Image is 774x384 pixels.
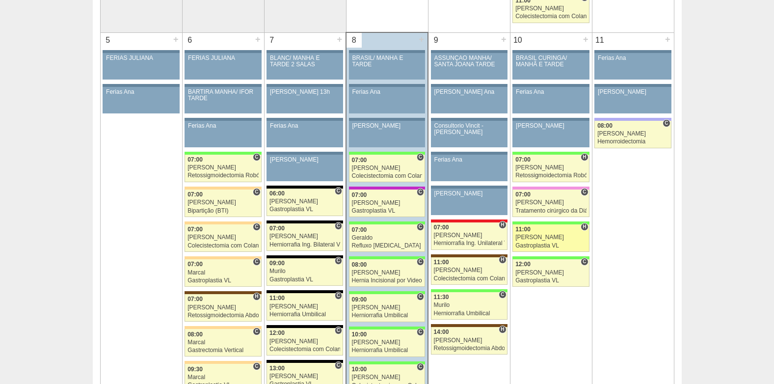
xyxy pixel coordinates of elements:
div: + [417,33,426,46]
div: Ferias Ana [270,123,340,129]
div: Herniorrafia Umbilical [352,347,423,354]
div: Refluxo [MEDICAL_DATA] esofágico Robótico [352,243,423,249]
span: Consultório [417,153,424,161]
a: H 11:00 [PERSON_NAME] Gastroplastia VL [512,224,589,252]
div: BRASIL CURINGA/ MANHÃ E TARDE [516,55,586,68]
div: [PERSON_NAME] [352,200,423,206]
div: [PERSON_NAME] [187,304,259,311]
a: [PERSON_NAME] 13h [267,87,343,113]
span: 12:00 [269,329,285,336]
div: [PERSON_NAME] [187,165,259,171]
div: Key: Assunção [431,219,507,222]
span: Consultório [253,258,260,266]
a: Ferias Ana [103,87,179,113]
div: Key: Aviso [594,50,671,53]
span: 11:00 [269,295,285,302]
a: C 08:00 [PERSON_NAME] Hemorroidectomia [594,121,671,148]
span: Consultório [663,119,670,127]
div: [PERSON_NAME] Ana [434,89,504,95]
span: 07:00 [187,296,203,302]
span: 11:00 [434,259,449,266]
div: Key: Brasil [349,221,425,224]
a: Ferias Ana [431,155,507,181]
div: Tratamento cirúrgico da Diástase do reto abdomem [515,208,587,214]
span: 10:00 [352,331,367,338]
div: Key: Blanc [267,186,343,189]
span: 06:00 [269,190,285,197]
a: Ferias Ana [512,87,589,113]
span: Consultório [417,328,424,336]
div: Hemorroidectomia [597,138,668,145]
span: 07:00 [434,224,449,231]
div: Colecistectomia com Colangiografia VL [515,13,587,20]
span: Consultório [335,187,342,195]
div: + [664,33,672,46]
span: 07:00 [515,156,531,163]
a: Ferias Ana [594,53,671,80]
div: Gastroplastia VL [187,277,259,284]
div: Key: Santa Joana [431,324,507,327]
a: H 07:00 [PERSON_NAME] Herniorrafia Ing. Unilateral VL [431,222,507,250]
div: Herniorrafia Ing. Unilateral VL [434,240,505,247]
a: C 10:00 [PERSON_NAME] Herniorrafia Umbilical [349,329,425,357]
div: [PERSON_NAME] [597,131,668,137]
a: C 11:30 Murilo Herniorrafia Umbilical [431,292,507,320]
div: Colecistectomia com Colangiografia VL [269,346,340,353]
div: Key: Brasil [349,152,425,155]
div: + [335,33,344,46]
div: Geraldo [352,235,423,241]
div: Colecistectomia com Colangiografia VL [187,243,259,249]
div: [PERSON_NAME] [434,232,505,239]
span: 08:00 [187,331,203,338]
div: Gastroplastia VL [352,208,423,214]
span: Consultório [335,292,342,300]
div: ASSUNÇÃO MANHÃ/ SANTA JOANA TARDE [434,55,504,68]
div: BARTIRA MANHÃ/ IFOR TARDE [188,89,258,102]
a: C 09:00 Murilo Gastroplastia VL [267,258,343,286]
a: H 11:00 [PERSON_NAME] Colecistectomia com Colangiografia VL [431,257,507,285]
a: BRASIL/ MANHÃ E TARDE [349,53,425,80]
div: Key: Aviso [267,50,343,53]
div: Retossigmoidectomia Robótica [515,172,587,179]
div: Key: Aviso [431,152,507,155]
a: H 14:00 [PERSON_NAME] Retossigmoidectomia Abdominal VL [431,327,507,355]
div: Marcal [187,374,259,381]
div: 7 [265,33,280,48]
a: [PERSON_NAME] [267,155,343,181]
div: [PERSON_NAME] 13h [270,89,340,95]
a: [PERSON_NAME] [512,121,589,147]
span: Consultório [417,363,424,371]
a: C 07:00 [PERSON_NAME] Colecistectomia com Colangiografia VL [185,224,261,252]
div: + [582,33,590,46]
div: [PERSON_NAME] [515,165,587,171]
span: Consultório [417,188,424,196]
div: 6 [183,33,198,48]
a: [PERSON_NAME] Ana [431,87,507,113]
span: 07:00 [352,157,367,164]
a: C 07:00 [PERSON_NAME] Tratamento cirúrgico da Diástase do reto abdomem [512,190,589,217]
div: 11 [592,33,608,48]
div: + [172,33,180,46]
div: Key: Santa Joana [431,254,507,257]
div: Marcal [187,270,259,276]
div: Key: Blanc [267,255,343,258]
div: Key: Brasil [512,152,589,155]
div: Herniorrafia Umbilical [434,310,505,317]
span: Consultório [253,362,260,370]
span: Hospital [253,293,260,301]
span: Hospital [499,256,506,264]
div: Key: Blanc [267,290,343,293]
span: Consultório [335,222,342,230]
div: Key: Aviso [267,152,343,155]
span: Consultório [581,258,588,266]
div: Herniorrafia Ing. Bilateral VL [269,242,340,248]
div: Key: Brasil [349,291,425,294]
div: Key: Blanc [267,360,343,363]
div: [PERSON_NAME] [515,5,587,12]
div: Key: Santa Joana [185,291,261,294]
a: C 07:00 Geraldo Refluxo [MEDICAL_DATA] esofágico Robótico [349,224,425,252]
a: H 07:00 [PERSON_NAME] Retossigmoidectomia Robótica [512,155,589,182]
span: 07:00 [187,226,203,233]
span: 07:00 [187,156,203,163]
div: Ferias Ana [188,123,258,129]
